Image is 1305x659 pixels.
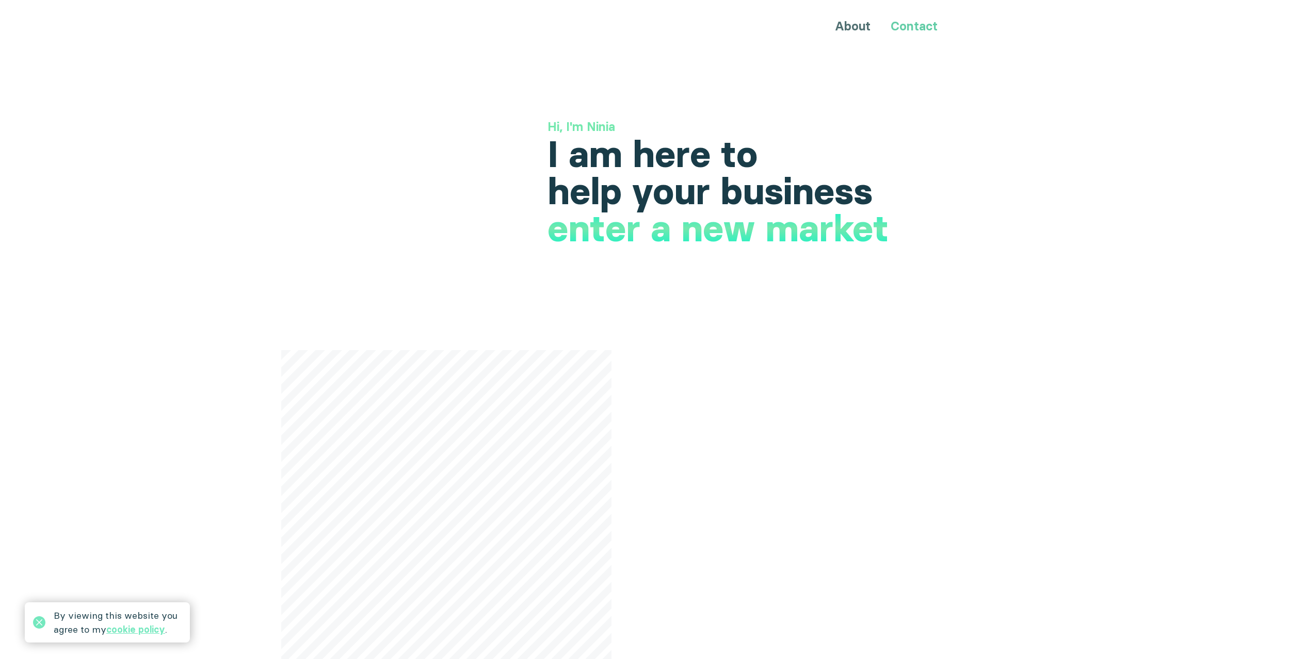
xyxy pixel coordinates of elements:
h1: enter a new market [547,210,889,247]
a: cookie policy [106,623,165,635]
h1: I am here to help your business [547,136,954,210]
div: By viewing this website you agree to my . [54,608,182,636]
a: Contact [891,19,938,34]
h3: Hi, I'm Ninia [547,118,954,136]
